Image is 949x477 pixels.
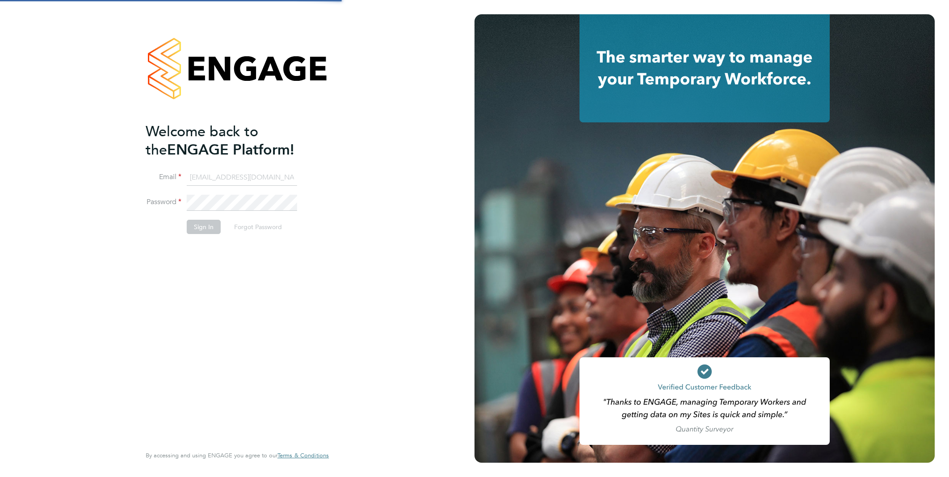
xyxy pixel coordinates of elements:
label: Password [146,197,181,207]
button: Forgot Password [227,220,289,234]
label: Email [146,172,181,182]
h2: ENGAGE Platform! [146,122,320,159]
span: By accessing and using ENGAGE you agree to our [146,452,329,459]
a: Terms & Conditions [277,452,329,459]
button: Sign In [187,220,221,234]
span: Welcome back to the [146,123,258,159]
input: Enter your work email... [187,170,297,186]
